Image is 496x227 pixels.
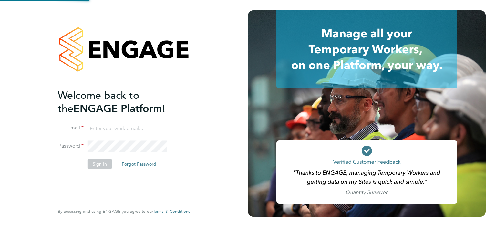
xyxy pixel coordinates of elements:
[88,159,112,169] button: Sign In
[153,209,190,214] a: Terms & Conditions
[58,88,184,115] h2: ENGAGE Platform!
[58,89,139,115] span: Welcome back to the
[88,123,167,134] input: Enter your work email...
[58,125,84,131] label: Email
[58,143,84,150] label: Password
[58,209,190,214] span: By accessing and using ENGAGE you agree to our
[117,159,161,169] button: Forgot Password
